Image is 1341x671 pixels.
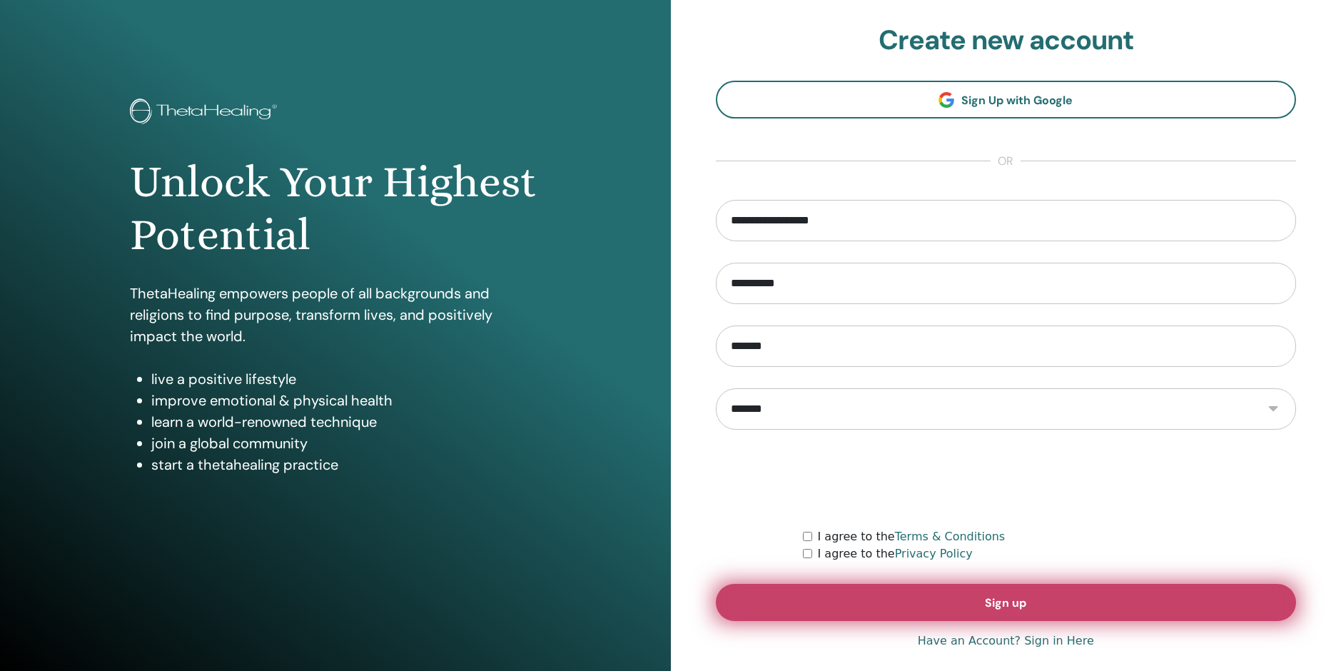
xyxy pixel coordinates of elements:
[716,81,1297,118] a: Sign Up with Google
[818,545,973,562] label: I agree to the
[895,547,973,560] a: Privacy Policy
[130,283,541,347] p: ThetaHealing empowers people of all backgrounds and religions to find purpose, transform lives, a...
[895,530,1005,543] a: Terms & Conditions
[151,411,541,433] li: learn a world-renowned technique
[151,433,541,454] li: join a global community
[818,528,1006,545] label: I agree to the
[897,451,1114,507] iframe: reCAPTCHA
[151,368,541,390] li: live a positive lifestyle
[985,595,1026,610] span: Sign up
[961,93,1073,108] span: Sign Up with Google
[151,390,541,411] li: improve emotional & physical health
[716,584,1297,621] button: Sign up
[151,454,541,475] li: start a thetahealing practice
[918,632,1094,650] a: Have an Account? Sign in Here
[716,24,1297,57] h2: Create new account
[991,153,1021,170] span: or
[130,156,541,262] h1: Unlock Your Highest Potential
